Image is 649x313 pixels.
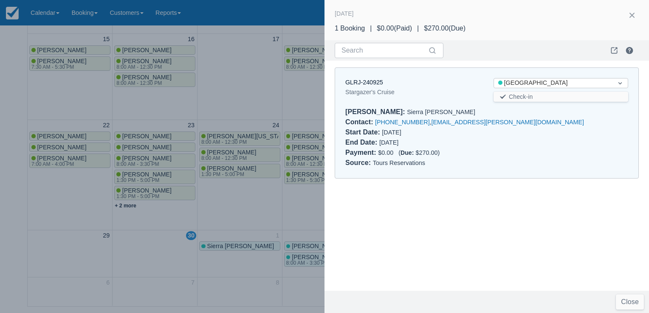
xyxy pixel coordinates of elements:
[341,43,426,58] input: Search
[335,8,354,19] div: [DATE]
[616,294,644,310] button: Close
[345,79,383,86] a: GLRJ-240925
[345,148,628,158] div: $0.00
[377,23,412,34] div: $0.00 ( Paid )
[345,159,373,166] div: Source :
[335,23,365,34] div: 1 Booking
[616,79,624,87] span: Dropdown icon
[345,129,382,136] div: Start Date :
[345,149,378,156] div: Payment :
[345,87,480,97] div: Stargazer's Cruise
[345,107,628,117] div: Sierra [PERSON_NAME]
[345,137,480,148] div: [DATE]
[498,78,608,88] div: [GEOGRAPHIC_DATA]
[401,149,415,156] div: Due:
[494,92,628,102] button: Check-in
[412,23,424,34] div: |
[375,119,430,126] a: [PHONE_NUMBER]
[345,108,407,115] div: [PERSON_NAME] :
[345,118,375,126] div: Contact :
[345,127,480,137] div: [DATE]
[345,158,628,168] div: Tours Reservations
[398,149,440,156] span: ( $270.00 )
[345,117,628,127] div: ,
[345,139,379,146] div: End Date :
[424,23,466,34] div: $270.00 ( Due )
[432,119,584,126] a: [EMAIL_ADDRESS][PERSON_NAME][DOMAIN_NAME]
[365,23,377,34] div: |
